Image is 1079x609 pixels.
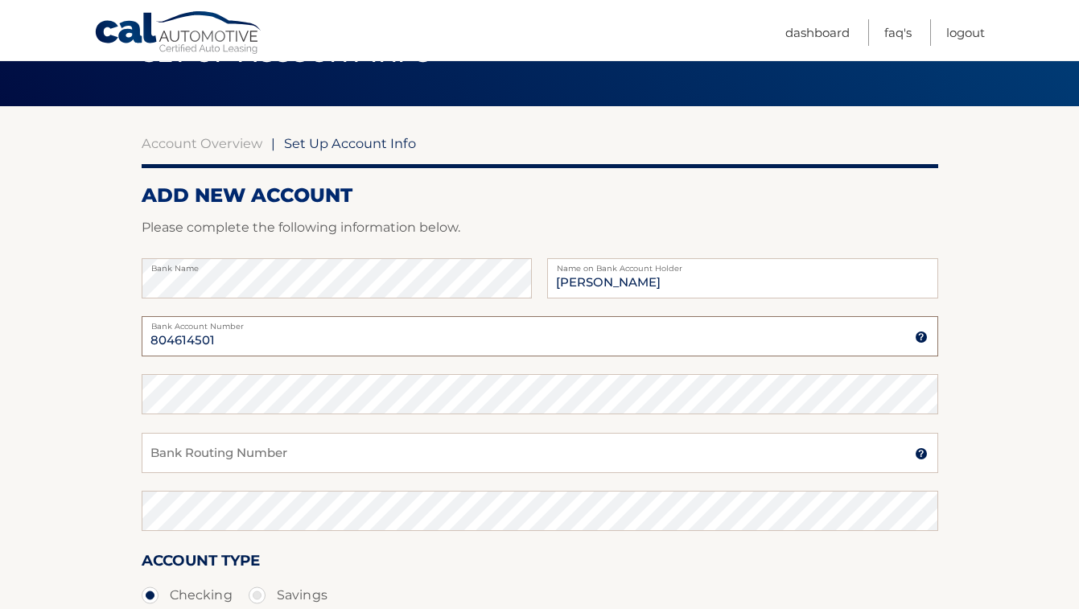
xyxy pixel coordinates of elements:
img: tooltip.svg [915,447,928,460]
input: Name on Account (Account Holder Name) [547,258,937,298]
label: Account Type [142,549,260,578]
label: Bank Name [142,258,532,271]
span: Set Up Account Info [284,135,416,151]
p: Please complete the following information below. [142,216,938,239]
img: tooltip.svg [915,331,928,344]
a: Account Overview [142,135,262,151]
h2: ADD NEW ACCOUNT [142,183,938,208]
label: Name on Bank Account Holder [547,258,937,271]
input: Bank Routing Number [142,433,938,473]
input: Bank Account Number [142,316,938,356]
a: FAQ's [884,19,912,46]
a: Logout [946,19,985,46]
a: Cal Automotive [94,10,263,57]
span: | [271,135,275,151]
a: Dashboard [785,19,850,46]
label: Bank Account Number [142,316,938,329]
